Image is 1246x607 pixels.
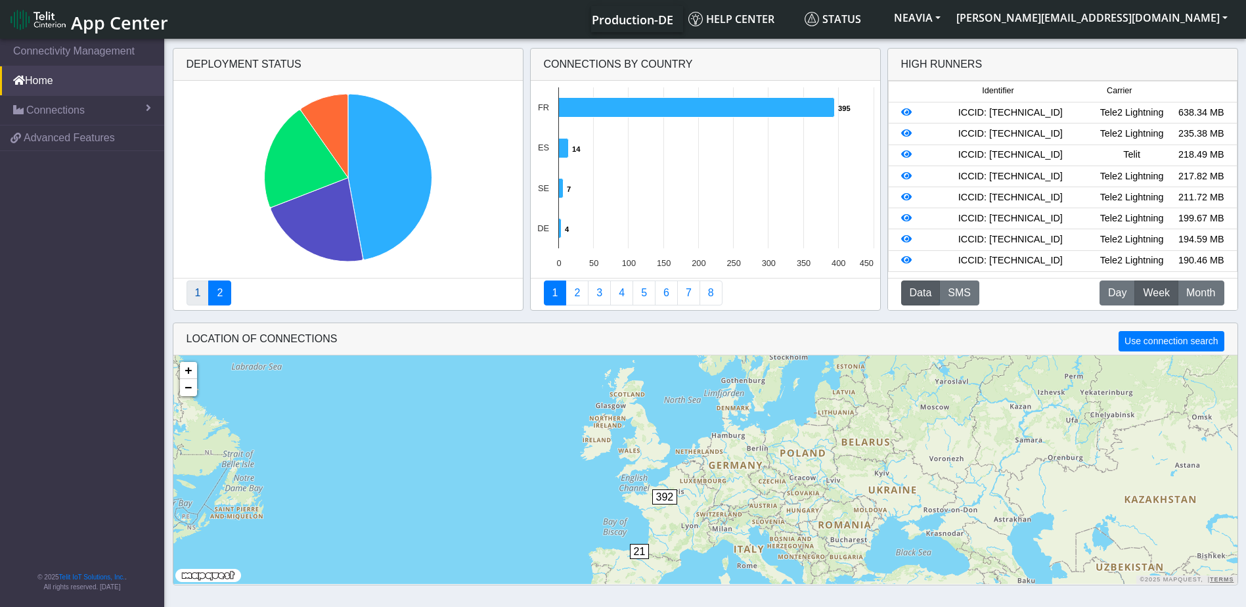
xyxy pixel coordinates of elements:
[11,9,66,30] img: logo-telit-cinterion-gw-new.png
[805,12,861,26] span: Status
[59,573,125,581] a: Telit IoT Solutions, Inc.
[621,258,635,268] text: 100
[588,281,611,305] a: Usage per Country
[187,281,510,305] nav: Summary paging
[537,143,548,152] text: ES
[688,12,703,26] img: knowledge.svg
[1097,127,1167,141] div: Tele2 Lightning
[537,183,548,193] text: SE
[591,6,673,32] a: Your current platform instance
[656,258,670,268] text: 150
[948,6,1235,30] button: [PERSON_NAME][EMAIL_ADDRESS][DOMAIN_NAME]
[544,281,567,305] a: Connections By Country
[208,281,231,305] a: Deployment status
[923,254,1097,268] div: ICCID: [TECHNICAL_ID]
[1097,233,1167,247] div: Tele2 Lightning
[1210,576,1234,583] a: Terms
[1119,331,1224,351] button: Use connection search
[589,258,598,268] text: 50
[1097,148,1167,162] div: Telit
[923,212,1097,226] div: ICCID: [TECHNICAL_ID]
[556,258,561,268] text: 0
[630,544,650,559] span: 21
[1143,285,1170,301] span: Week
[700,281,723,305] a: Not Connected for 30 days
[11,5,166,34] a: App Center
[761,258,775,268] text: 300
[1134,281,1178,305] button: Week
[796,258,810,268] text: 350
[923,148,1097,162] div: ICCID: [TECHNICAL_ID]
[1178,281,1224,305] button: Month
[1167,148,1236,162] div: 218.49 MB
[537,223,549,233] text: DE
[1108,285,1126,301] span: Day
[982,85,1013,97] span: Identifier
[1186,285,1215,301] span: Month
[799,6,886,32] a: Status
[1097,106,1167,120] div: Tele2 Lightning
[537,102,548,112] text: FR
[71,11,168,35] span: App Center
[1097,169,1167,184] div: Tele2 Lightning
[683,6,799,32] a: Help center
[592,12,673,28] span: Production-DE
[1167,127,1236,141] div: 235.38 MB
[923,169,1097,184] div: ICCID: [TECHNICAL_ID]
[677,281,700,305] a: Zero Session
[1097,191,1167,205] div: Tele2 Lightning
[633,281,656,305] a: Usage by Carrier
[886,6,948,30] button: NEAVIA
[1167,254,1236,268] div: 190.46 MB
[180,379,197,396] a: Zoom out
[805,12,819,26] img: status.svg
[859,258,873,268] text: 450
[655,281,678,305] a: 14 Days Trend
[610,281,633,305] a: Connections By Carrier
[832,258,845,268] text: 400
[1097,212,1167,226] div: Tele2 Lightning
[572,145,581,153] text: 14
[923,191,1097,205] div: ICCID: [TECHNICAL_ID]
[1167,169,1236,184] div: 217.82 MB
[901,281,941,305] button: Data
[173,49,523,81] div: Deployment status
[726,258,740,268] text: 250
[173,323,1237,355] div: LOCATION OF CONNECTIONS
[187,281,210,305] a: Connectivity status
[688,12,774,26] span: Help center
[544,281,867,305] nav: Summary paging
[565,225,569,233] text: 4
[567,185,571,193] text: 7
[923,127,1097,141] div: ICCID: [TECHNICAL_ID]
[692,258,705,268] text: 200
[783,340,796,379] div: 7
[1100,281,1135,305] button: Day
[939,281,979,305] button: SMS
[838,104,851,112] text: 395
[566,281,589,305] a: Carrier
[1167,191,1236,205] div: 211.72 MB
[901,56,983,72] div: High Runners
[531,49,880,81] div: Connections By Country
[1107,85,1132,97] span: Carrier
[923,233,1097,247] div: ICCID: [TECHNICAL_ID]
[180,362,197,379] a: Zoom in
[24,130,115,146] span: Advanced Features
[26,102,85,118] span: Connections
[1167,106,1236,120] div: 638.34 MB
[652,489,678,505] span: 392
[1167,233,1236,247] div: 194.59 MB
[1167,212,1236,226] div: 199.67 MB
[1136,575,1237,584] div: ©2025 MapQuest, |
[923,106,1097,120] div: ICCID: [TECHNICAL_ID]
[1097,254,1167,268] div: Tele2 Lightning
